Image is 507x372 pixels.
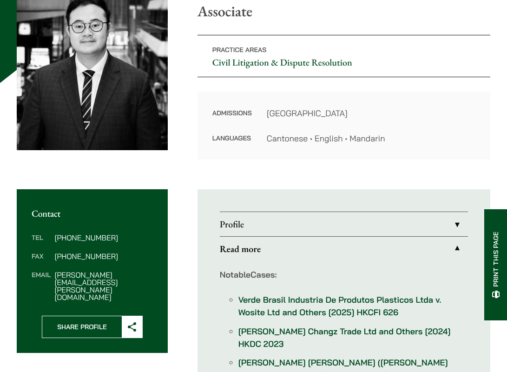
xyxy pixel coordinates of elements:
[32,234,51,252] dt: Tel
[212,132,252,145] dt: Languages
[212,46,267,54] span: Practice Areas
[42,316,122,338] span: Share Profile
[212,107,252,132] dt: Admissions
[54,234,152,241] dd: [PHONE_NUMBER]
[220,237,468,261] a: Read more
[238,326,451,349] a: [PERSON_NAME] Changz Trade Ltd and Others [2024] HKDC 2023
[54,271,152,301] dd: [PERSON_NAME][EMAIL_ADDRESS][PERSON_NAME][DOMAIN_NAME]
[267,132,475,145] dd: Cantonese • English • Mandarin
[198,2,490,20] p: Associate
[267,107,475,120] dd: [GEOGRAPHIC_DATA]
[212,56,352,68] a: Civil Litigation & Dispute Resolution
[54,252,152,260] dd: [PHONE_NUMBER]
[32,208,153,219] h2: Contact
[220,269,277,280] strong: Cases:
[220,243,261,255] strong: Read more
[32,252,51,271] dt: Fax
[42,316,143,338] button: Share Profile
[238,294,441,318] a: Verde Brasil Industria De Produtos Plasticos Ltda v. Wosite Ltd and Others [2025] HKCFI 626
[220,269,251,280] strong: Notable
[32,271,51,301] dt: Email
[220,212,468,236] a: Profile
